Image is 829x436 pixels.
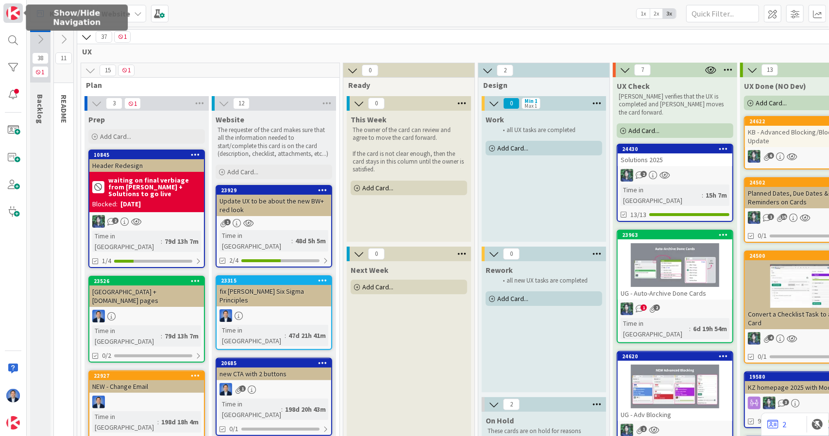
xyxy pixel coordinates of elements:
span: UX Check [617,81,650,91]
span: 0/2 [102,351,111,361]
span: 3 [783,399,789,405]
div: 24430Solutions 2025 [618,145,732,166]
div: 198d 18h 4m [159,417,201,427]
div: 23315 [221,277,331,284]
a: 23929Update UX to be about the new BW+ red lookTime in [GEOGRAPHIC_DATA]:48d 5h 5m2/4 [216,185,332,268]
img: CR [763,397,776,409]
input: Quick Filter... [686,5,759,22]
div: DP [89,396,204,408]
span: 2 [654,304,660,311]
div: Blocked: [92,199,118,209]
span: 1 [114,31,131,43]
div: Time in [GEOGRAPHIC_DATA] [220,399,281,420]
span: 1 [239,386,246,392]
div: 23315 [217,276,331,285]
div: 48d 5h 5m [293,235,328,246]
div: 24430 [622,146,732,152]
a: 23963UG - Auto-Archive Done CardsCRTime in [GEOGRAPHIC_DATA]:6d 19h 54m [617,230,733,343]
a: 10845Header Redesignwaiting on final verbiage from [PERSON_NAME] + Solutions to go liveBlocked:[D... [88,150,205,268]
div: Time in [GEOGRAPHIC_DATA] [220,230,291,252]
span: : [291,235,293,246]
span: 1 [224,219,231,225]
span: 2 [112,218,118,224]
span: 11 [55,52,72,64]
div: 20685new CTA with 2 buttons [217,359,331,380]
div: 79d 13h 7m [162,331,201,341]
div: DP [217,309,331,322]
span: 2/4 [229,255,238,266]
img: CR [92,215,105,228]
div: UG - Adv Blocking [618,408,732,421]
div: 20685 [221,360,331,367]
span: : [161,236,162,247]
div: 79d 13h 7m [162,236,201,247]
a: 20685new CTA with 2 buttonsDPTime in [GEOGRAPHIC_DATA]:198d 20h 43m0/1 [216,358,332,436]
div: 23963 [618,231,732,239]
span: 12 [233,98,250,109]
span: Design [483,80,597,90]
span: 4 [768,335,774,341]
span: 1 [124,98,141,109]
span: 2x [650,9,663,18]
span: : [161,331,162,341]
span: 0 [503,248,520,260]
img: Visit kanbanzone.com [6,6,20,20]
p: The requester of the card makes sure that all the information needed to start/complete this card ... [218,126,330,158]
span: : [285,330,286,341]
span: 0/1 [758,231,767,241]
div: 23315fix [PERSON_NAME] Six Sigma Principles [217,276,331,306]
a: 23315fix [PERSON_NAME] Six Sigma PrinciplesDPTime in [GEOGRAPHIC_DATA]:47d 21h 41m [216,275,332,350]
div: DP [217,383,331,396]
span: 15 [100,65,116,76]
span: 1/4 [102,256,111,266]
span: 1 [118,65,135,76]
div: Max 1 [524,103,537,108]
div: 23526 [89,277,204,285]
div: 198d 20h 43m [283,404,328,415]
b: waiting on final verbiage from [PERSON_NAME] + Solutions to go live [108,177,201,197]
div: 22927 [89,371,204,380]
span: UX Done (NO Dev) [744,81,806,91]
div: 47d 21h 41m [286,330,328,341]
span: 13 [761,64,778,76]
span: : [157,417,159,427]
img: DP [220,383,232,396]
span: Prep [88,115,105,124]
p: If the card is not clear enough, then the card stays in this column until the owner is satisfied. [353,150,465,174]
img: CR [748,150,761,163]
div: DP [89,310,204,322]
span: 2 [497,65,513,76]
div: 24620 [622,353,732,360]
span: 1 [641,426,647,432]
div: 23526 [94,278,204,285]
div: 10845Header Redesign [89,151,204,172]
span: Backlog [35,94,45,124]
img: avatar [6,416,20,430]
h5: Show/Hide Navigation [30,8,124,27]
div: Header Redesign [89,159,204,172]
div: 22927NEW - Change Email [89,371,204,393]
div: 10845 [94,151,204,158]
span: 0 [368,248,385,260]
div: [GEOGRAPHIC_DATA] + [DOMAIN_NAME] pages [89,285,204,307]
span: On Hold [486,416,514,425]
div: Time in [GEOGRAPHIC_DATA] [92,411,157,433]
div: fix [PERSON_NAME] Six Sigma Principles [217,285,331,306]
span: 0 [503,98,520,109]
div: new CTA with 2 buttons [217,368,331,380]
img: DP [6,389,20,402]
span: 7 [634,64,651,76]
div: 24620UG - Adv Blocking [618,352,732,421]
div: 6d 19h 54m [691,323,729,334]
img: DP [92,396,105,408]
div: Solutions 2025 [618,153,732,166]
div: 22927 [94,372,204,379]
div: Time in [GEOGRAPHIC_DATA] [621,318,689,339]
div: 23929Update UX to be about the new BW+ red look [217,186,331,216]
span: 0/1 [229,424,238,434]
span: Work [486,115,504,124]
span: 38 [32,52,49,64]
span: 37 [96,31,112,43]
a: 23526[GEOGRAPHIC_DATA] + [DOMAIN_NAME] pagesDPTime in [GEOGRAPHIC_DATA]:79d 13h 7m0/2 [88,276,205,363]
span: 13/13 [630,210,646,220]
